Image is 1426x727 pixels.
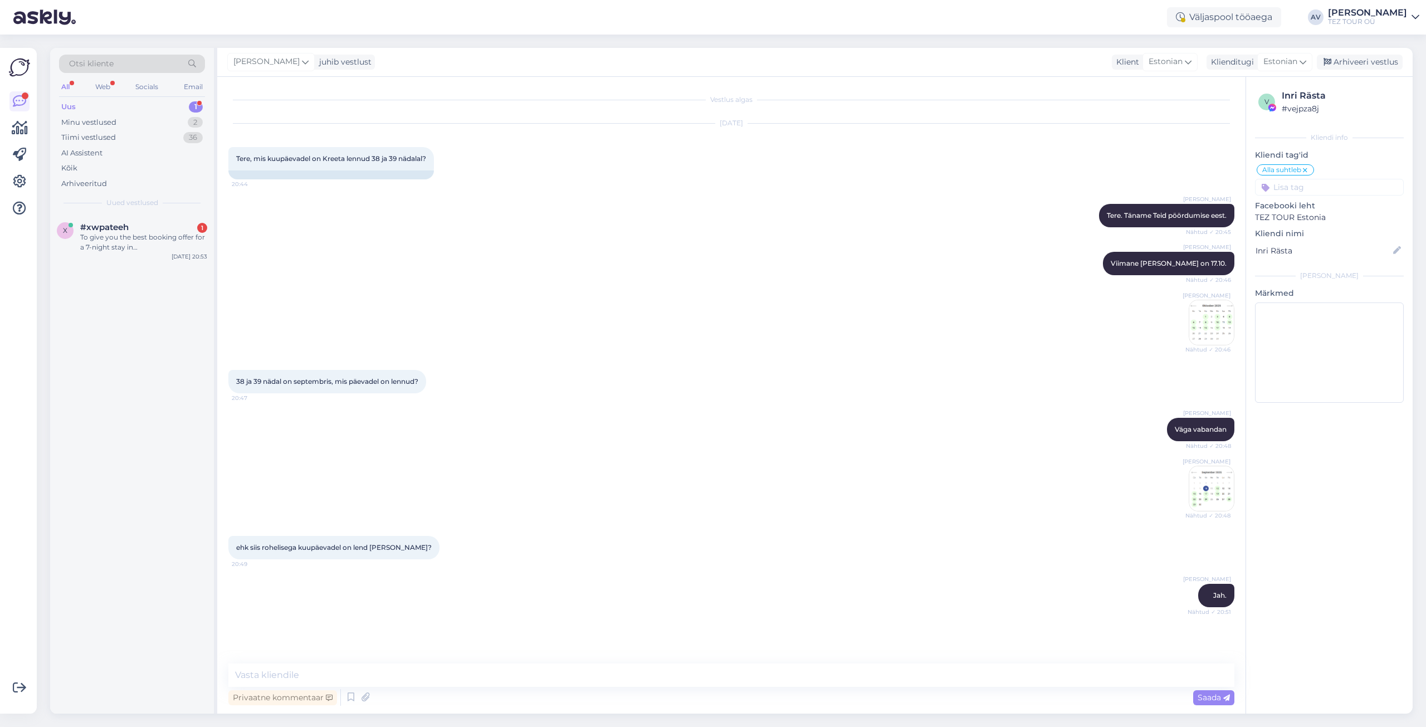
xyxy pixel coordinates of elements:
[1255,133,1404,143] div: Kliendi info
[133,80,160,94] div: Socials
[236,543,432,552] span: ehk siis rohelisega kuupäevadel on lend [PERSON_NAME]?
[1175,425,1227,433] span: Väga vabandan
[1255,179,1404,196] input: Lisa tag
[1264,97,1269,106] span: v
[63,226,67,235] span: x
[1183,243,1231,251] span: [PERSON_NAME]
[1183,195,1231,203] span: [PERSON_NAME]
[232,394,274,402] span: 20:47
[1167,7,1281,27] div: Väljaspool tööaega
[1186,276,1231,284] span: Nähtud ✓ 20:46
[80,232,207,252] div: To give you the best booking offer for a 7-night stay in [GEOGRAPHIC_DATA] for 2 people at a 5-st...
[1213,591,1227,599] span: Jah.
[1255,212,1404,223] p: TEZ TOUR Estonia
[1282,89,1400,103] div: Inri Rästa
[1189,466,1234,511] img: Attachment
[1183,409,1231,417] span: [PERSON_NAME]
[61,148,102,159] div: AI Assistent
[1256,245,1391,257] input: Lisa nimi
[1255,287,1404,299] p: Märkmed
[61,101,76,113] div: Uus
[1149,56,1183,68] span: Estonian
[61,178,107,189] div: Arhiveeritud
[1183,575,1231,583] span: [PERSON_NAME]
[1328,17,1407,26] div: TEZ TOUR OÜ
[1328,8,1407,17] div: [PERSON_NAME]
[93,80,113,94] div: Web
[1111,259,1227,267] span: Viimane [PERSON_NAME] on 17.10.
[1328,8,1419,26] a: [PERSON_NAME]TEZ TOUR OÜ
[61,163,77,174] div: Kõik
[1186,228,1231,236] span: Nähtud ✓ 20:45
[183,132,203,143] div: 36
[1255,149,1404,161] p: Kliendi tag'id
[1255,271,1404,281] div: [PERSON_NAME]
[232,560,274,568] span: 20:49
[1185,345,1230,354] span: Nähtud ✓ 20:46
[233,56,300,68] span: [PERSON_NAME]
[197,223,207,233] div: 1
[228,118,1234,128] div: [DATE]
[228,690,337,705] div: Privaatne kommentaar
[236,377,418,386] span: 38 ja 39 nädal on septembris, mis päevadel on lennud?
[1255,200,1404,212] p: Facebooki leht
[228,95,1234,105] div: Vestlus algas
[1183,457,1230,466] span: [PERSON_NAME]
[1282,103,1400,115] div: # vejpza8j
[1183,291,1230,300] span: [PERSON_NAME]
[69,58,114,70] span: Otsi kliente
[1186,442,1231,450] span: Nähtud ✓ 20:48
[59,80,72,94] div: All
[1207,56,1254,68] div: Klienditugi
[189,101,203,113] div: 1
[1262,167,1301,173] span: Alla suhtleb
[188,117,203,128] div: 2
[80,222,129,232] span: #xwpateeh
[61,117,116,128] div: Minu vestlused
[172,252,207,261] div: [DATE] 20:53
[9,57,30,78] img: Askly Logo
[1112,56,1139,68] div: Klient
[1198,692,1230,702] span: Saada
[1308,9,1324,25] div: AV
[1255,228,1404,240] p: Kliendi nimi
[232,180,274,188] span: 20:44
[1189,300,1234,345] img: Attachment
[1317,55,1403,70] div: Arhiveeri vestlus
[1107,211,1227,219] span: Tere. Täname Teid pöördumise eest.
[315,56,372,68] div: juhib vestlust
[106,198,158,208] span: Uued vestlused
[182,80,205,94] div: Email
[1188,608,1231,616] span: Nähtud ✓ 20:51
[61,132,116,143] div: Tiimi vestlused
[236,154,426,163] span: Tere, mis kuupäevadel on Kreeta lennud 38 ja 39 nädalal?
[1185,511,1230,520] span: Nähtud ✓ 20:48
[1263,56,1297,68] span: Estonian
